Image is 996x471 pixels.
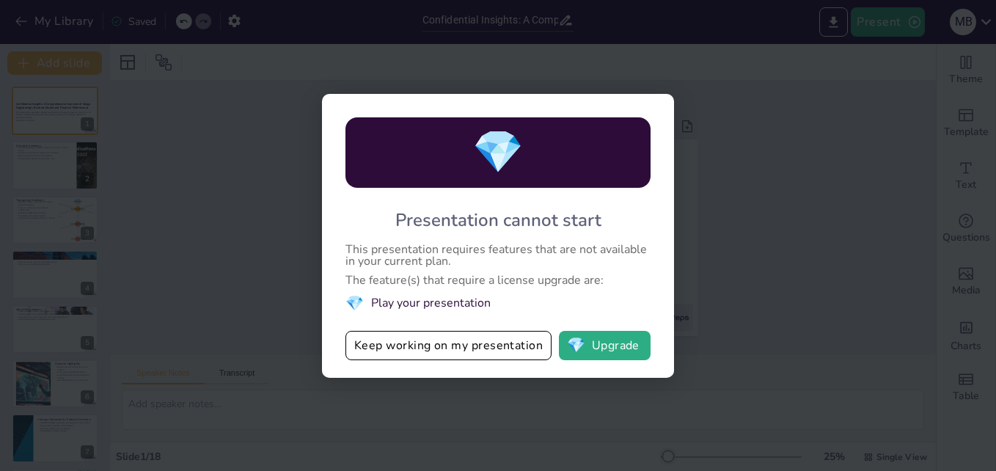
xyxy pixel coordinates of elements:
li: Play your presentation [345,293,651,313]
span: diamond [472,124,524,180]
button: diamondUpgrade [559,331,651,360]
span: diamond [567,338,585,353]
span: diamond [345,293,364,313]
button: Keep working on my presentation [345,331,552,360]
div: The feature(s) that require a license upgrade are: [345,274,651,286]
div: Presentation cannot start [395,208,601,232]
div: This presentation requires features that are not available in your current plan. [345,244,651,267]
